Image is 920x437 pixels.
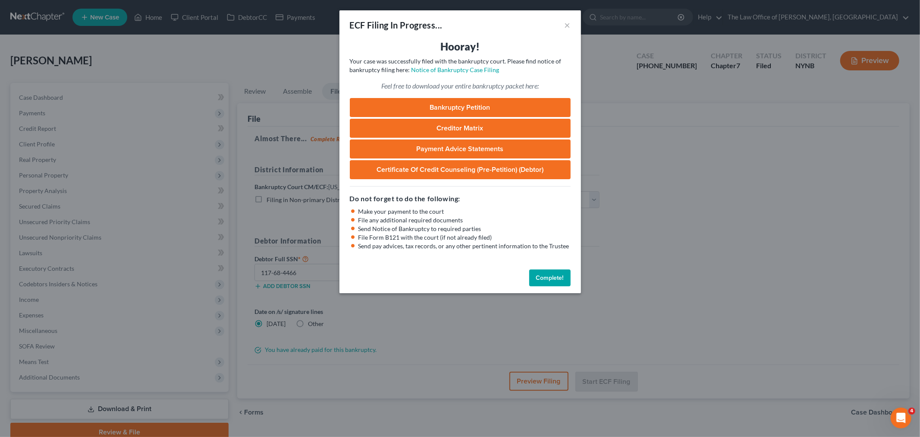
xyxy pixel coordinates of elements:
[358,242,571,250] li: Send pay advices, tax records, or any other pertinent information to the Trustee
[350,81,571,91] p: Feel free to download your entire bankruptcy packet here:
[891,408,911,428] iframe: Intercom live chat
[358,216,571,225] li: File any additional required documents
[529,269,571,287] button: Complete!
[350,193,571,204] h5: Do not forget to do the following:
[565,20,571,30] button: ×
[358,225,571,233] li: Send Notice of Bankruptcy to required parties
[350,19,443,31] div: ECF Filing In Progress...
[350,160,571,179] a: Certificate of Credit Counseling (pre-petition) (Debtor)
[350,57,562,73] span: Your case was successfully filed with the bankruptcy court. Please find notice of bankruptcy fili...
[358,233,571,242] li: File Form B121 with the court (if not already filed)
[908,408,915,415] span: 4
[350,98,571,117] a: Bankruptcy Petition
[350,119,571,138] a: Creditor Matrix
[358,207,571,216] li: Make your payment to the court
[350,139,571,158] a: Payment Advice Statements
[350,40,571,54] h3: Hooray!
[411,66,499,73] a: Notice of Bankruptcy Case Filing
